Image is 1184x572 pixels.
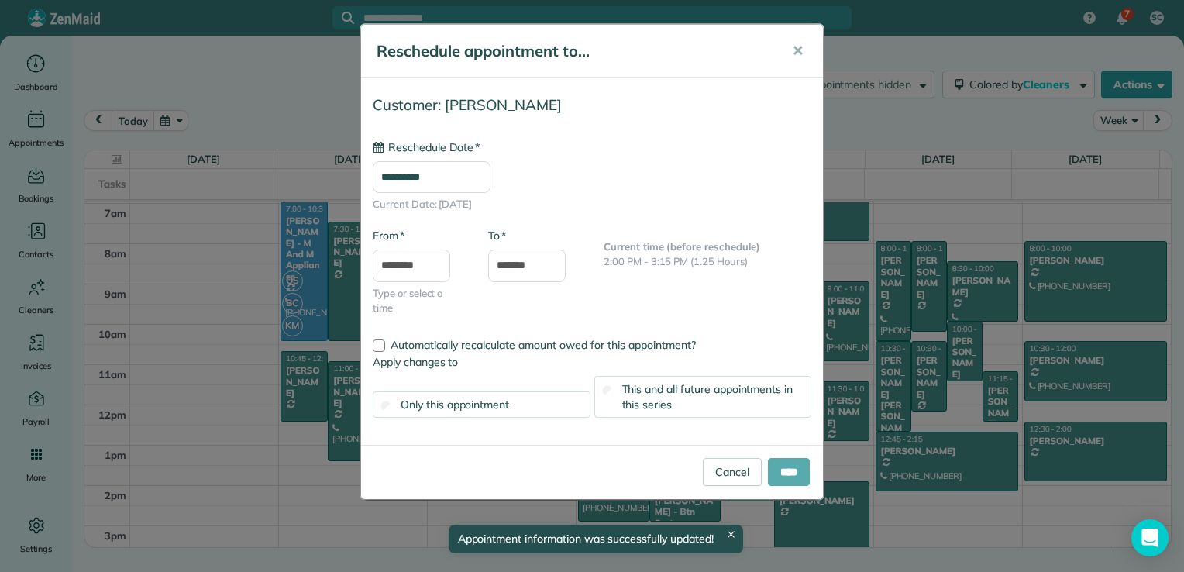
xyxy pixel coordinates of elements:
[373,228,404,243] label: From
[373,197,811,212] span: Current Date: [DATE]
[377,40,770,62] h5: Reschedule appointment to...
[602,385,612,395] input: This and all future appointments in this series
[373,354,811,370] label: Apply changes to
[604,254,811,270] p: 2:00 PM - 3:15 PM (1.25 Hours)
[622,382,793,412] span: This and all future appointments in this series
[373,97,811,113] h4: Customer: [PERSON_NAME]
[1131,519,1169,556] div: Open Intercom Messenger
[373,286,465,316] span: Type or select a time
[401,398,509,412] span: Only this appointment
[488,228,506,243] label: To
[373,140,480,155] label: Reschedule Date
[703,458,762,486] a: Cancel
[381,401,391,411] input: Only this appointment
[448,525,742,553] div: Appointment information was successfully updated!
[792,42,804,60] span: ✕
[391,338,696,352] span: Automatically recalculate amount owed for this appointment?
[604,240,760,253] b: Current time (before reschedule)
